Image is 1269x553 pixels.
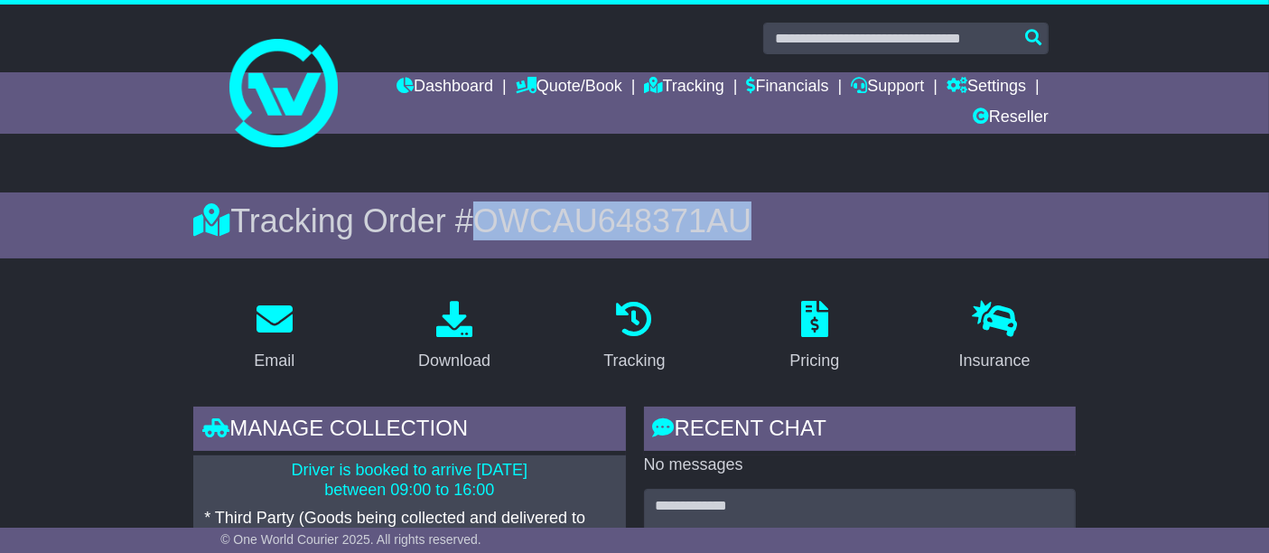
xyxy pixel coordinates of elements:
a: Download [406,295,502,380]
a: Support [851,72,924,103]
a: Reseller [973,103,1049,134]
span: OWCAU648371AU [473,202,751,239]
a: Settings [947,72,1026,103]
div: Tracking [603,349,665,373]
a: Dashboard [397,72,493,103]
span: © One World Courier 2025. All rights reserved. [220,532,481,547]
a: Insurance [947,295,1042,380]
a: Email [242,295,306,380]
p: Driver is booked to arrive [DATE] between 09:00 to 16:00 [204,461,614,500]
p: No messages [644,455,1076,475]
div: RECENT CHAT [644,407,1076,455]
div: Download [418,349,490,373]
div: Manage collection [193,407,625,455]
div: Tracking Order # [193,202,1076,240]
a: Quote/Book [516,72,622,103]
a: Tracking [645,72,724,103]
div: Email [254,349,294,373]
div: Pricing [789,349,839,373]
a: Financials [747,72,829,103]
div: Insurance [959,349,1031,373]
a: Pricing [778,295,851,380]
a: Tracking [592,295,676,380]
